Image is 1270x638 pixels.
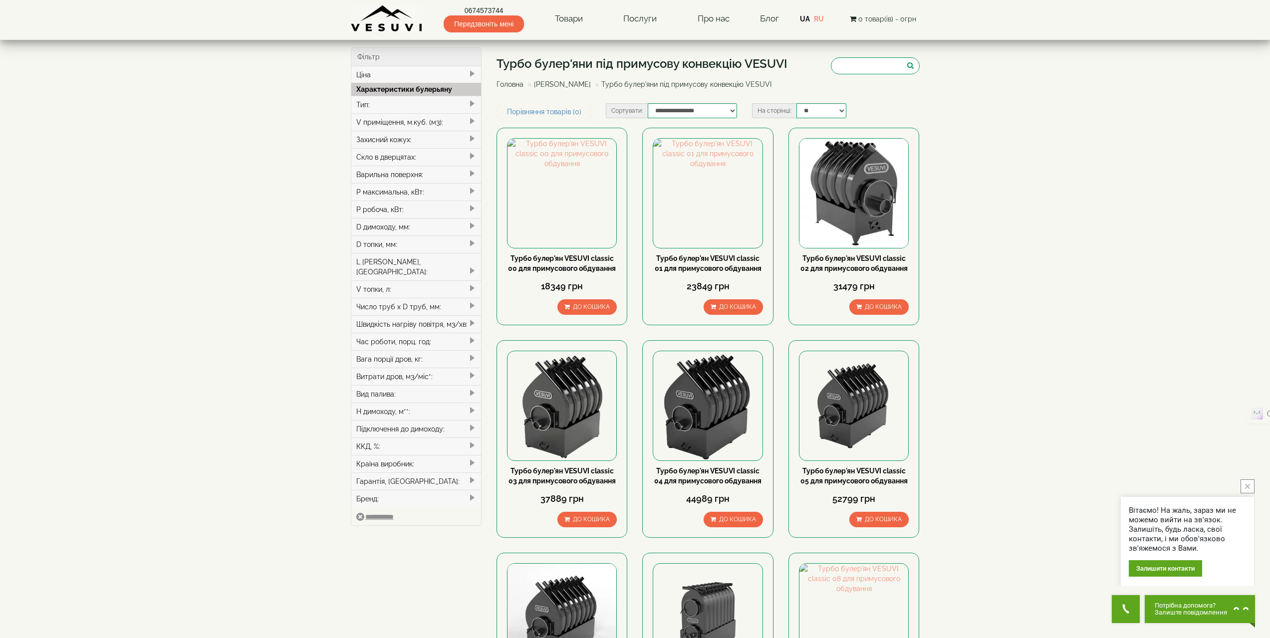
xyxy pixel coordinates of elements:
[351,420,482,437] div: Підключення до димоходу:
[351,253,482,280] div: L [PERSON_NAME], [GEOGRAPHIC_DATA]:
[800,15,810,23] a: UA
[799,139,908,247] img: Турбо булер'ян VESUVI classic 02 для примусового обдування
[1129,506,1246,553] div: Вітаємо! На жаль, зараз ми не можемо вийти на зв'язок. Залишіть, будь ласка, свої контакти, і ми ...
[613,7,667,30] a: Послуги
[351,113,482,131] div: V приміщення, м.куб. (м3):
[507,280,617,293] div: 18349 грн
[800,467,908,485] a: Турбо булер'ян VESUVI classic 05 для примусового обдування
[1241,479,1255,493] button: close button
[351,83,482,96] div: Характеристики булерьяну
[799,492,909,505] div: 52799 грн
[752,103,796,118] label: На сторінці:
[351,235,482,253] div: D топки, мм:
[351,298,482,315] div: Число труб x D труб, мм:
[508,139,616,247] img: Турбо булер'ян VESUVI classic 00 для примусового обдування
[865,516,902,523] span: До кошика
[606,103,648,118] label: Сортувати:
[653,351,762,460] img: Турбо булер'ян VESUVI classic 04 для примусового обдування
[688,7,740,30] a: Про нас
[719,303,756,310] span: До кошика
[351,148,482,166] div: Скло в дверцятах:
[847,13,919,24] button: 0 товар(ів) - 0грн
[351,66,482,83] div: Ціна
[719,516,756,523] span: До кошика
[351,403,482,420] div: H димоходу, м**:
[1155,602,1227,609] span: Потрібна допомога?
[655,254,762,272] a: Турбо булер'ян VESUVI classic 01 для примусового обдування
[654,467,762,485] a: Турбо булер'ян VESUVI classic 04 для примусового обдування
[534,80,591,88] a: [PERSON_NAME]
[865,303,902,310] span: До кошика
[573,303,610,310] span: До кошика
[351,368,482,385] div: Витрати дров, м3/міс*:
[351,437,482,455] div: ККД, %:
[704,512,763,527] button: До кошика
[1145,595,1255,623] button: Chat button
[351,490,482,507] div: Бренд:
[351,131,482,148] div: Захисний кожух:
[508,467,616,485] a: Турбо булер'ян VESUVI classic 03 для примусового обдування
[351,166,482,183] div: Варильна поверхня:
[653,139,762,247] img: Турбо булер'ян VESUVI classic 01 для примусового обдування
[814,15,824,23] a: RU
[351,280,482,298] div: V топки, л:
[557,299,617,315] button: До кошика
[497,57,787,70] h1: Турбо булер'яни під примусову конвекцію VESUVI
[704,299,763,315] button: До кошика
[351,472,482,490] div: Гарантія, [GEOGRAPHIC_DATA]:
[351,315,482,333] div: Швидкість нагріву повітря, м3/хв:
[497,103,592,120] a: Порівняння товарів (0)
[653,492,762,505] div: 44989 грн
[351,183,482,201] div: P максимальна, кВт:
[351,48,482,66] div: Фільтр
[557,512,617,527] button: До кошика
[593,79,771,89] li: Турбо булер'яни під примусову конвекцію VESUVI
[800,254,908,272] a: Турбо булер'ян VESUVI classic 02 для примусового обдування
[508,254,616,272] a: Турбо булер'ян VESUVI classic 00 для примусового обдування
[653,280,762,293] div: 23849 грн
[545,7,593,30] a: Товари
[351,201,482,218] div: P робоча, кВт:
[1112,595,1140,623] button: Get Call button
[444,5,524,15] a: 0674573744
[351,333,482,350] div: Час роботи, порц. год:
[799,351,908,460] img: Турбо булер'ян VESUVI classic 05 для примусового обдування
[351,455,482,472] div: Країна виробник:
[351,96,482,113] div: Тип:
[573,516,610,523] span: До кошика
[351,385,482,403] div: Вид палива:
[760,13,779,23] a: Блог
[351,5,423,32] img: Завод VESUVI
[1155,609,1227,616] span: Залиште повідомлення
[799,280,909,293] div: 31479 грн
[508,351,616,460] img: Турбо булер'ян VESUVI classic 03 для примусового обдування
[351,350,482,368] div: Вага порції дров, кг:
[849,299,909,315] button: До кошика
[351,218,482,235] div: D димоходу, мм:
[858,15,916,23] span: 0 товар(ів) - 0грн
[849,512,909,527] button: До кошика
[497,80,523,88] a: Головна
[444,15,524,32] span: Передзвоніть мені
[507,492,617,505] div: 37889 грн
[1129,560,1202,577] div: Залишити контакти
